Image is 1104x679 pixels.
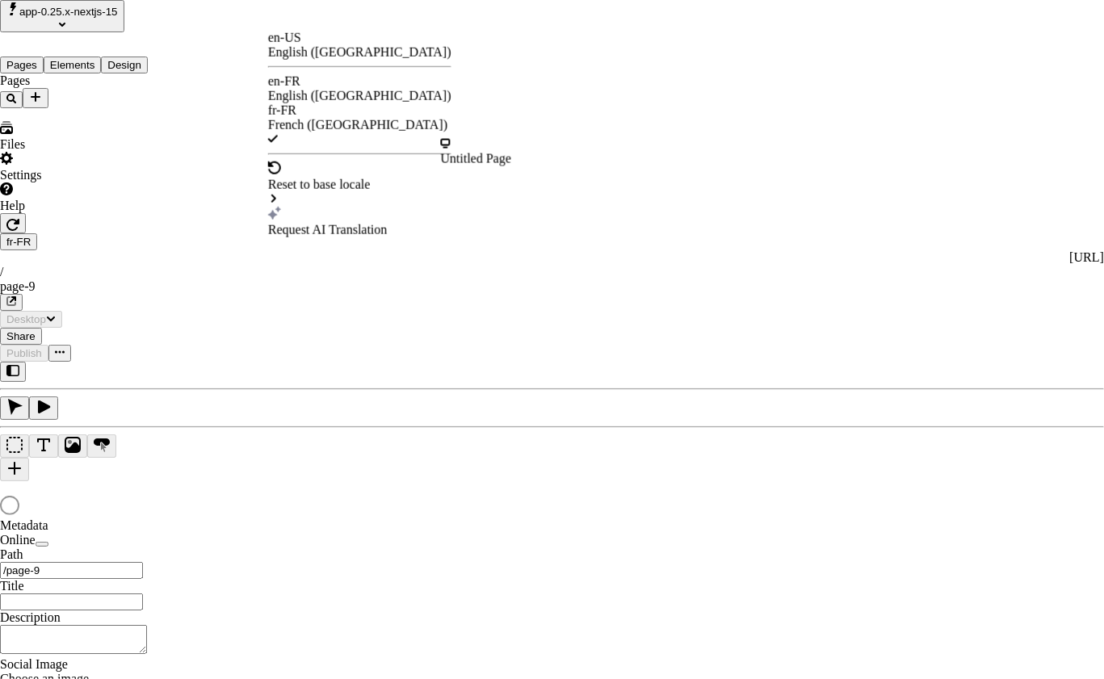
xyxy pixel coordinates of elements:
div: French ([GEOGRAPHIC_DATA]) [268,118,451,132]
div: Reset to base locale [268,178,451,192]
div: Request AI Translation [268,223,451,237]
div: English ([GEOGRAPHIC_DATA]) [268,45,451,60]
div: Untitled Page [440,152,511,166]
div: fr-FR [268,103,451,118]
div: en-US [268,31,451,45]
div: en-FR [268,74,451,89]
div: English ([GEOGRAPHIC_DATA]) [268,89,451,103]
div: Open locale picker [268,31,451,237]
